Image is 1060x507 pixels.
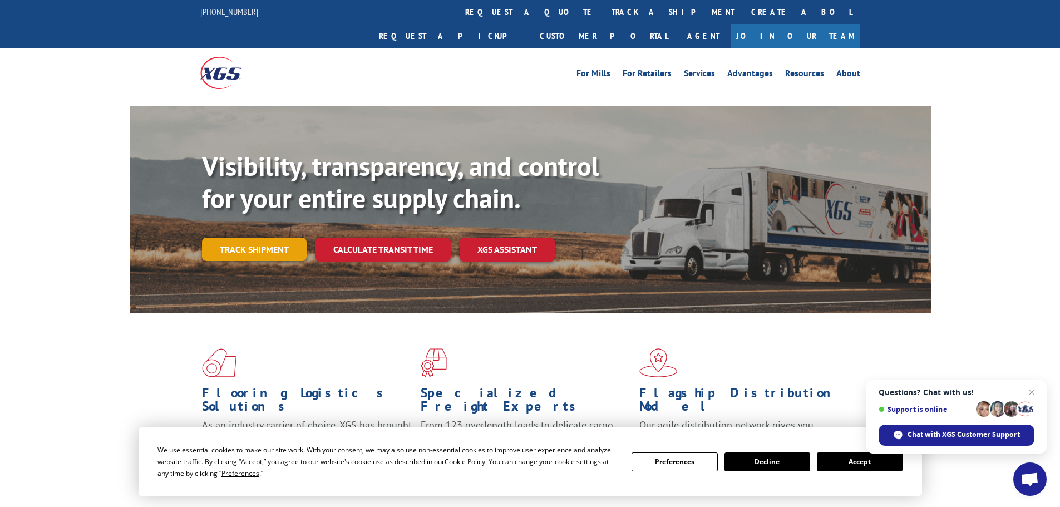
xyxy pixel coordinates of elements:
a: Resources [785,69,824,81]
a: For Retailers [623,69,672,81]
a: XGS ASSISTANT [460,238,555,262]
span: As an industry carrier of choice, XGS has brought innovation and dedication to flooring logistics... [202,419,412,458]
button: Preferences [632,452,717,471]
span: Cookie Policy [445,457,485,466]
span: Questions? Chat with us! [879,388,1034,397]
a: Track shipment [202,238,307,261]
a: Join Our Team [731,24,860,48]
h1: Specialized Freight Experts [421,386,631,419]
span: Support is online [879,405,972,414]
a: About [836,69,860,81]
div: Cookie Consent Prompt [139,427,922,496]
a: For Mills [576,69,610,81]
span: Chat with XGS Customer Support [908,430,1020,440]
a: Customer Portal [531,24,676,48]
a: Services [684,69,715,81]
div: We use essential cookies to make our site work. With your consent, we may also use non-essential ... [157,444,618,479]
span: Chat with XGS Customer Support [879,425,1034,446]
p: From 123 overlength loads to delicate cargo, our experienced staff knows the best way to move you... [421,419,631,468]
img: xgs-icon-focused-on-flooring-red [421,348,447,377]
span: Preferences [221,469,259,478]
a: Open chat [1013,462,1047,496]
a: Request a pickup [371,24,531,48]
a: [PHONE_NUMBER] [200,6,258,17]
a: Agent [676,24,731,48]
h1: Flooring Logistics Solutions [202,386,412,419]
b: Visibility, transparency, and control for your entire supply chain. [202,149,599,215]
button: Accept [817,452,903,471]
img: xgs-icon-total-supply-chain-intelligence-red [202,348,236,377]
span: Our agile distribution network gives you nationwide inventory management on demand. [639,419,844,445]
h1: Flagship Distribution Model [639,386,850,419]
a: Advantages [727,69,773,81]
button: Decline [724,452,810,471]
img: xgs-icon-flagship-distribution-model-red [639,348,678,377]
a: Calculate transit time [315,238,451,262]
